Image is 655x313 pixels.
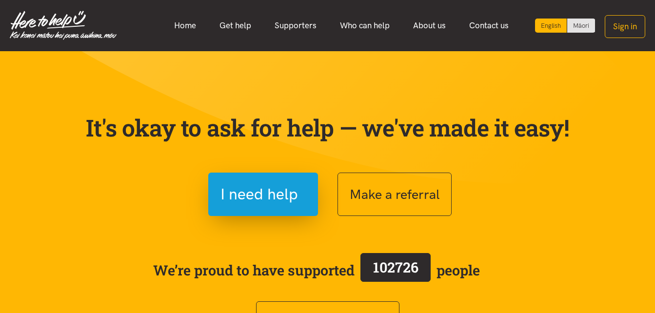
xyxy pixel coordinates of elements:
[162,15,208,36] a: Home
[220,182,298,207] span: I need help
[328,15,401,36] a: Who can help
[208,15,263,36] a: Get help
[401,15,457,36] a: About us
[373,258,418,276] span: 102726
[535,19,595,33] div: Language toggle
[567,19,595,33] a: Switch to Te Reo Māori
[84,114,572,142] p: It's okay to ask for help — we've made it easy!
[457,15,520,36] a: Contact us
[605,15,645,38] button: Sign in
[10,11,117,40] img: Home
[337,173,452,216] button: Make a referral
[263,15,328,36] a: Supporters
[535,19,567,33] div: Current language
[153,251,480,289] span: We’re proud to have supported people
[355,251,437,289] a: 102726
[208,173,318,216] button: I need help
